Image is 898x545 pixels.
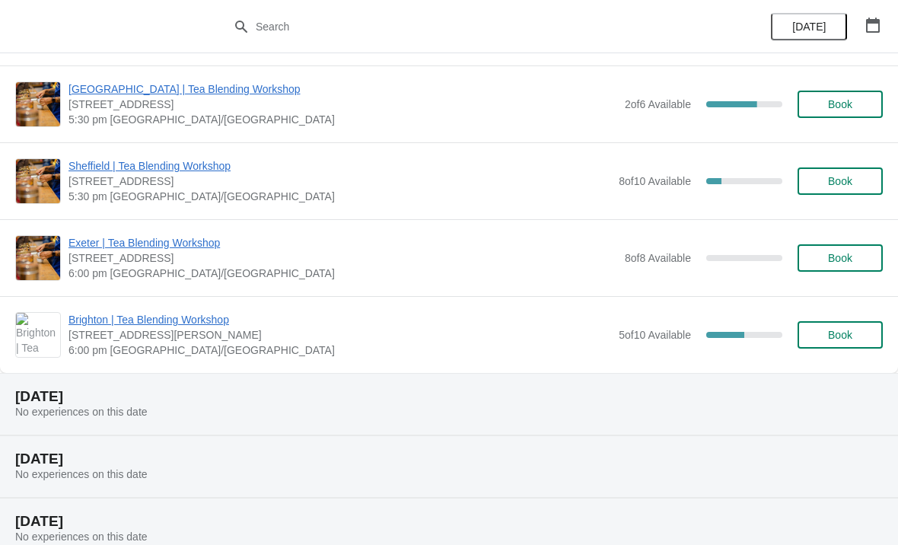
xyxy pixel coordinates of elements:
[625,98,691,110] span: 2 of 6 Available
[16,82,60,126] img: London Covent Garden | Tea Blending Workshop | 11 Monmouth St, London, WC2H 9DA | 5:30 pm Europe/...
[828,329,852,341] span: Book
[798,244,883,272] button: Book
[15,514,883,529] h2: [DATE]
[68,312,611,327] span: Brighton | Tea Blending Workshop
[68,189,611,204] span: 5:30 pm [GEOGRAPHIC_DATA]/[GEOGRAPHIC_DATA]
[828,98,852,110] span: Book
[68,81,617,97] span: [GEOGRAPHIC_DATA] | Tea Blending Workshop
[68,158,611,174] span: Sheffield | Tea Blending Workshop
[625,252,691,264] span: 8 of 8 Available
[828,175,852,187] span: Book
[619,329,691,341] span: 5 of 10 Available
[798,167,883,195] button: Book
[16,159,60,203] img: Sheffield | Tea Blending Workshop | 76 - 78 Pinstone Street, Sheffield, S1 2HP | 5:30 pm Europe/L...
[68,343,611,358] span: 6:00 pm [GEOGRAPHIC_DATA]/[GEOGRAPHIC_DATA]
[68,112,617,127] span: 5:30 pm [GEOGRAPHIC_DATA]/[GEOGRAPHIC_DATA]
[68,235,617,250] span: Exeter | Tea Blending Workshop
[68,250,617,266] span: [STREET_ADDRESS]
[68,174,611,189] span: [STREET_ADDRESS]
[798,321,883,349] button: Book
[16,236,60,280] img: Exeter | Tea Blending Workshop | 46 High Street, Exeter, EX4 3DJ | 6:00 pm Europe/London
[68,97,617,112] span: [STREET_ADDRESS]
[68,327,611,343] span: [STREET_ADDRESS][PERSON_NAME]
[792,21,826,33] span: [DATE]
[828,252,852,264] span: Book
[16,313,60,357] img: Brighton | Tea Blending Workshop | 41 Gardner Street, Brighton BN1 1UN | 6:00 pm Europe/London
[798,91,883,118] button: Book
[15,468,148,480] span: No experiences on this date
[619,175,691,187] span: 8 of 10 Available
[15,406,148,418] span: No experiences on this date
[15,451,883,467] h2: [DATE]
[68,266,617,281] span: 6:00 pm [GEOGRAPHIC_DATA]/[GEOGRAPHIC_DATA]
[255,13,673,40] input: Search
[15,531,148,543] span: No experiences on this date
[771,13,847,40] button: [DATE]
[15,389,883,404] h2: [DATE]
